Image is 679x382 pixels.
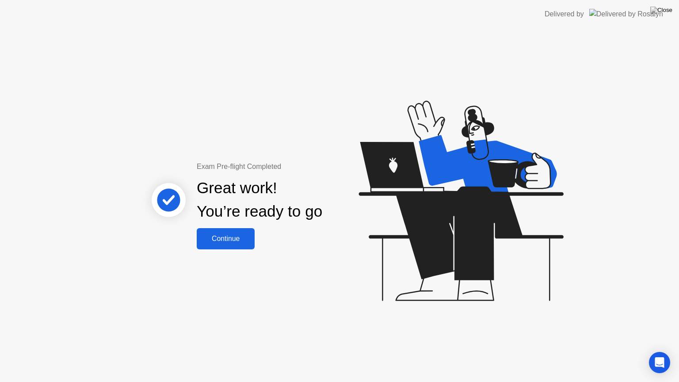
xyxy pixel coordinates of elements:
[650,7,672,14] img: Close
[649,352,670,373] div: Open Intercom Messenger
[199,235,252,243] div: Continue
[197,228,255,249] button: Continue
[545,9,584,19] div: Delivered by
[197,176,322,223] div: Great work! You’re ready to go
[197,161,379,172] div: Exam Pre-flight Completed
[589,9,663,19] img: Delivered by Rosalyn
